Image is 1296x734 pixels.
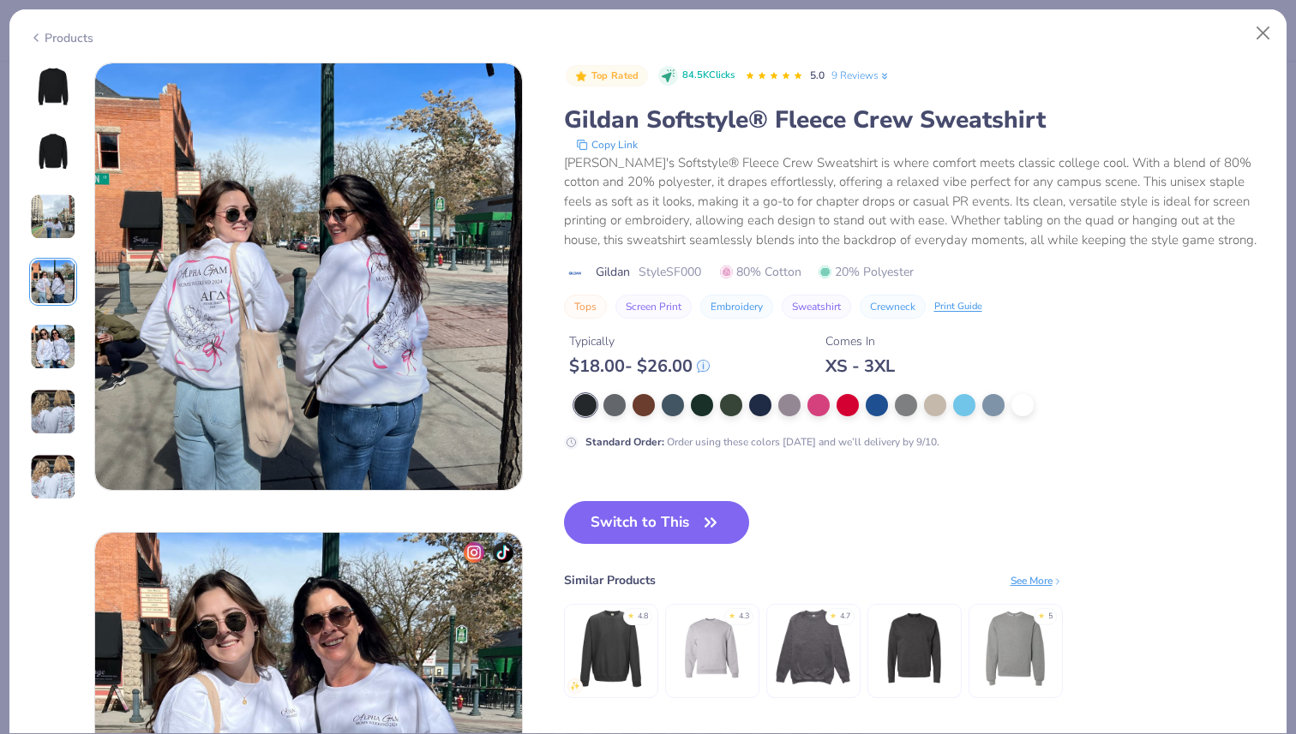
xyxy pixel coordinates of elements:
[574,69,588,83] img: Top Rated sort
[570,681,580,691] img: newest.gif
[30,389,76,435] img: User generated content
[564,153,1268,250] div: [PERSON_NAME]'s Softstyle® Fleece Crew Sweatshirt is where comfort meets classic college cool. Wi...
[671,607,753,689] img: Jerzees Adult Super Sweats® Nublend® Fleece Crew
[564,295,607,319] button: Tops
[840,611,850,623] div: 4.7
[33,131,74,172] img: Back
[1247,17,1280,50] button: Close
[772,607,854,689] img: Lane Seven Premium Crewneck Sweatshirt
[1011,573,1063,588] div: See More
[1038,611,1045,618] div: ★
[639,263,701,281] span: Style SF000
[739,611,749,623] div: 4.3
[571,136,643,153] button: copy to clipboard
[729,611,735,618] div: ★
[585,435,664,449] strong: Standard Order :
[33,66,74,107] img: Front
[627,611,634,618] div: ★
[810,69,825,82] span: 5.0
[682,69,735,83] span: 84.5K Clicks
[569,355,710,377] div: $ 18.00 - $ 26.00
[615,295,692,319] button: Screen Print
[569,332,710,350] div: Typically
[831,68,891,83] a: 9 Reviews
[830,611,837,618] div: ★
[873,607,955,689] img: Hanes Perfect Fleece Crewneck Sweatshirt
[591,71,639,81] span: Top Rated
[564,266,587,280] img: brand logo
[825,355,895,377] div: XS - 3XL
[30,259,76,305] img: User generated content
[570,607,651,689] img: Just Hoods By Awdis Adult 80/20 Midweight College Crewneck Sweatshirt
[782,295,851,319] button: Sweatshirt
[30,194,76,240] img: User generated content
[720,263,801,281] span: 80% Cotton
[493,542,513,563] img: tiktok-icon.png
[860,295,926,319] button: Crewneck
[638,611,648,623] div: 4.8
[564,501,750,544] button: Switch to This
[596,263,630,281] span: Gildan
[1048,611,1053,623] div: 5
[745,63,803,90] div: 5.0 Stars
[700,295,773,319] button: Embroidery
[564,104,1268,136] div: Gildan Softstyle® Fleece Crew Sweatshirt
[29,29,93,47] div: Products
[934,300,982,314] div: Print Guide
[975,607,1056,689] img: Russell Athletic Unisex Dri-Power® Crewneck Sweatshirt
[464,542,484,563] img: insta-icon.png
[30,324,76,370] img: User generated content
[95,63,522,490] img: 6a784570-3917-4fc7-9d16-bfb5014edc2e
[564,571,656,589] div: Similar Products
[30,454,76,500] img: User generated content
[819,263,914,281] span: 20% Polyester
[825,332,895,350] div: Comes In
[585,434,939,450] div: Order using these colors [DATE] and we’ll delivery by 9/10.
[566,65,648,87] button: Badge Button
